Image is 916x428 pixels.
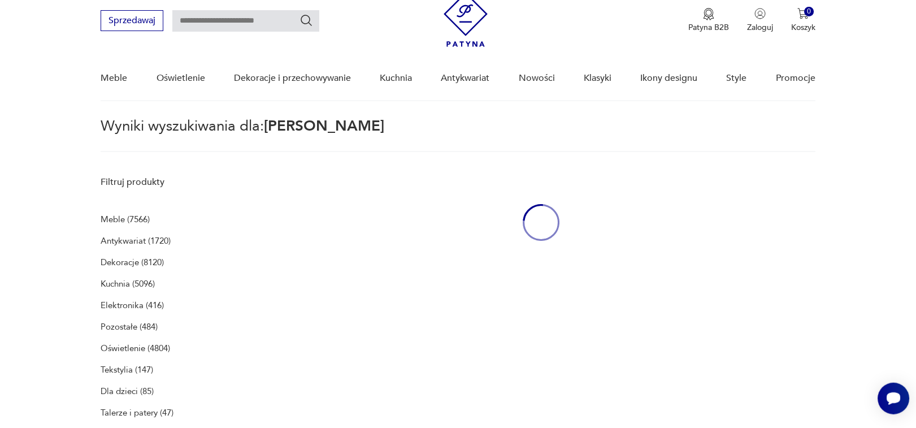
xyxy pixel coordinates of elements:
[688,8,729,33] button: Patyna B2B
[380,57,412,100] a: Kuchnia
[519,57,555,100] a: Nowości
[101,57,127,100] a: Meble
[640,57,697,100] a: Ikony designu
[804,7,814,16] div: 0
[776,57,815,100] a: Promocje
[791,8,815,33] button: 0Koszyk
[101,176,239,188] p: Filtruj produkty
[747,8,773,33] button: Zaloguj
[234,57,351,100] a: Dekoracje i przechowywanie
[101,10,163,31] button: Sprzedawaj
[797,8,809,19] img: Ikona koszyka
[791,22,815,33] p: Koszyk
[299,14,313,27] button: Szukaj
[754,8,766,19] img: Ikonka użytkownika
[584,57,611,100] a: Klasyki
[101,276,155,292] a: Kuchnia (5096)
[726,57,746,100] a: Style
[101,383,154,399] a: Dla dzieci (85)
[688,8,729,33] a: Ikona medaluPatyna B2B
[101,254,164,270] a: Dekoracje (8120)
[523,170,559,275] div: oval-loading
[878,383,909,414] iframe: Smartsupp widget button
[101,233,171,249] a: Antykwariat (1720)
[688,22,729,33] p: Patyna B2B
[101,297,164,313] a: Elektronika (416)
[747,22,773,33] p: Zaloguj
[157,57,205,100] a: Oświetlenie
[101,119,815,152] p: Wyniki wyszukiwania dla:
[101,18,163,25] a: Sprzedawaj
[264,116,384,136] span: [PERSON_NAME]
[101,362,153,378] a: Tekstylia (147)
[441,57,489,100] a: Antykwariat
[703,8,714,20] img: Ikona medalu
[101,319,158,335] a: Pozostałe (484)
[101,405,173,421] a: Talerze i patery (47)
[101,340,170,356] a: Oświetlenie (4804)
[101,211,150,227] a: Meble (7566)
